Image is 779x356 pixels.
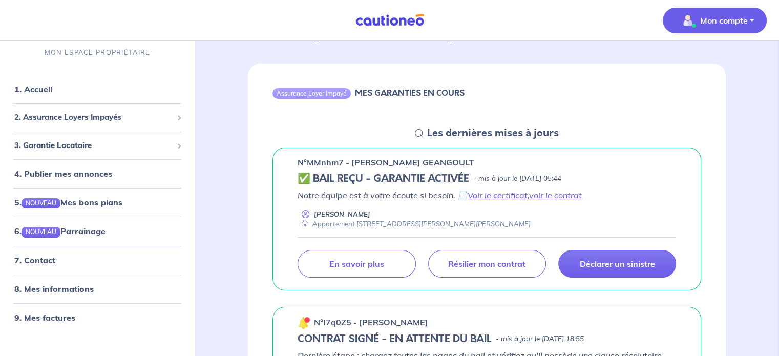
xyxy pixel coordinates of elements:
p: En savoir plus [329,259,384,269]
a: 9. Mes factures [14,312,75,323]
a: 5.NOUVEAUMes bons plans [14,198,122,208]
div: 6.NOUVEAUParrainage [4,221,191,242]
a: 1. Accueil [14,85,52,95]
span: 3. Garantie Locataire [14,140,173,152]
p: Notre équipe est à votre écoute si besoin. 📄 , [298,189,676,201]
a: Résilier mon contrat [428,250,546,278]
div: 3. Garantie Locataire [4,136,191,156]
div: 4. Publier mes annonces [4,164,191,184]
h5: ✅ BAIL REÇU - GARANTIE ACTIVÉE [298,173,469,185]
img: illu_account_valid_menu.svg [680,12,696,29]
p: n°MMnhm7 - [PERSON_NAME] GEANGOULT [298,156,474,169]
div: Appartement [STREET_ADDRESS][PERSON_NAME][PERSON_NAME] [298,219,531,229]
a: voir le contrat [529,190,582,200]
div: 8. Mes informations [4,279,191,299]
div: 1. Accueil [4,79,191,100]
a: 7. Contact [14,255,55,265]
img: 🔔 [298,317,310,329]
div: state: CONTRACT-VALIDATED, Context: LESS-THAN-20-DAYS,MAYBE-CERTIFICATE,ALONE,LESSOR-DOCUMENTS [298,173,676,185]
a: 4. Publier mes annonces [14,169,112,179]
h6: MES GARANTIES EN COURS [355,88,465,98]
p: [PERSON_NAME] [314,210,370,219]
div: 9. Mes factures [4,307,191,328]
a: 8. Mes informations [14,284,94,294]
h5: CONTRAT SIGNÉ - EN ATTENTE DU BAIL [298,333,492,345]
a: Voir le certificat [468,190,528,200]
img: Cautioneo [351,14,428,27]
a: 6.NOUVEAUParrainage [14,226,106,237]
p: - mis à jour le [DATE] 05:44 [473,174,561,184]
p: Déclarer un sinistre [579,259,655,269]
button: illu_account_valid_menu.svgMon compte [663,8,767,33]
span: 2. Assurance Loyers Impayés [14,112,173,124]
h5: Les dernières mises à jours [427,127,559,139]
p: Mon compte [700,14,748,27]
a: Déclarer un sinistre [558,250,676,278]
div: 7. Contact [4,250,191,270]
p: Résilier mon contrat [448,259,525,269]
div: Assurance Loyer Impayé [272,88,351,98]
p: n°I7q0Z5 - [PERSON_NAME] [314,316,428,328]
a: En savoir plus [298,250,415,278]
div: state: CONTRACT-SIGNED, Context: NEW,NO-CERTIFICATE,ALONE,LESSOR-DOCUMENTS [298,333,676,345]
p: - mis à jour le [DATE] 18:55 [496,334,584,344]
p: MON ESPACE PROPRIÉTAIRE [45,48,150,58]
div: 5.NOUVEAUMes bons plans [4,193,191,213]
div: 2. Assurance Loyers Impayés [4,108,191,128]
